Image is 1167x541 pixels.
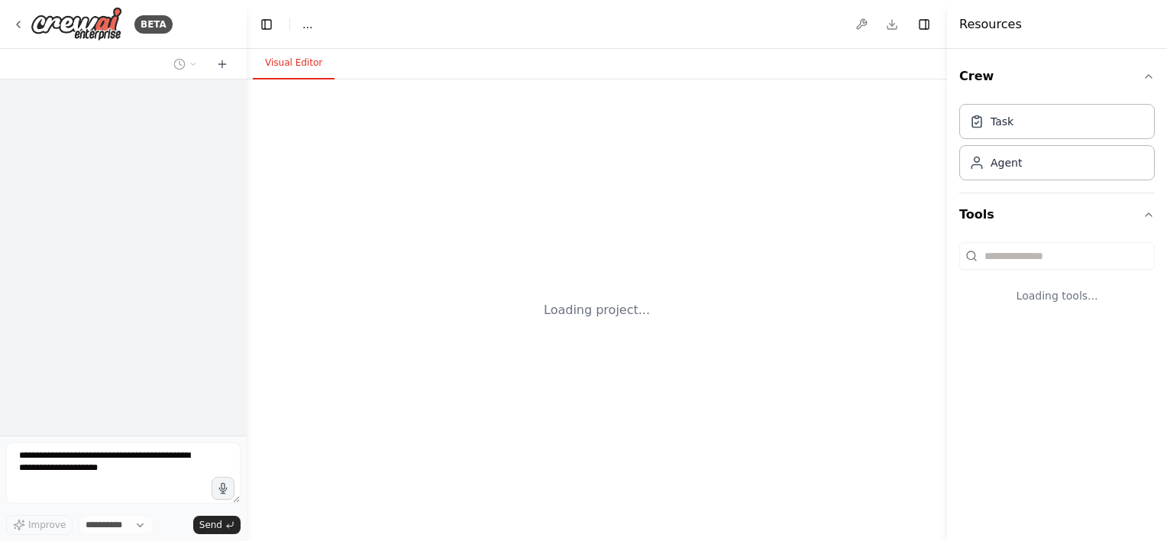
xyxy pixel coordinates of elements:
[6,515,73,535] button: Improve
[31,7,122,41] img: Logo
[959,193,1155,236] button: Tools
[959,98,1155,193] div: Crew
[913,14,935,35] button: Hide right sidebar
[28,519,66,531] span: Improve
[959,55,1155,98] button: Crew
[167,55,204,73] button: Switch to previous chat
[544,301,650,319] div: Loading project...
[302,17,312,32] span: ...
[212,477,234,500] button: Click to speak your automation idea
[210,55,234,73] button: Start a new chat
[199,519,222,531] span: Send
[134,15,173,34] div: BETA
[991,155,1022,170] div: Agent
[959,236,1155,328] div: Tools
[302,17,312,32] nav: breadcrumb
[193,516,241,534] button: Send
[959,15,1022,34] h4: Resources
[253,47,335,79] button: Visual Editor
[991,114,1013,129] div: Task
[256,14,277,35] button: Hide left sidebar
[959,276,1155,316] div: Loading tools...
